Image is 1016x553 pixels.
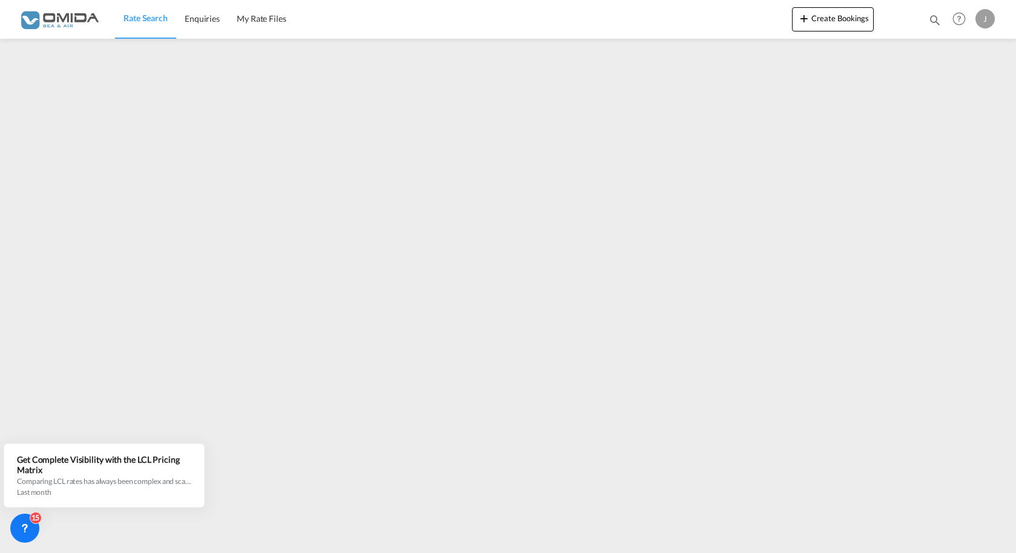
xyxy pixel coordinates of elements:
[975,9,995,28] div: J
[18,5,100,33] img: 459c566038e111ed959c4fc4f0a4b274.png
[797,11,811,25] md-icon: icon-plus 400-fg
[237,13,286,24] span: My Rate Files
[949,8,969,29] span: Help
[928,13,942,31] div: icon-magnify
[792,7,874,31] button: icon-plus 400-fgCreate Bookings
[928,13,942,27] md-icon: icon-magnify
[124,13,168,23] span: Rate Search
[185,13,220,24] span: Enquiries
[949,8,975,30] div: Help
